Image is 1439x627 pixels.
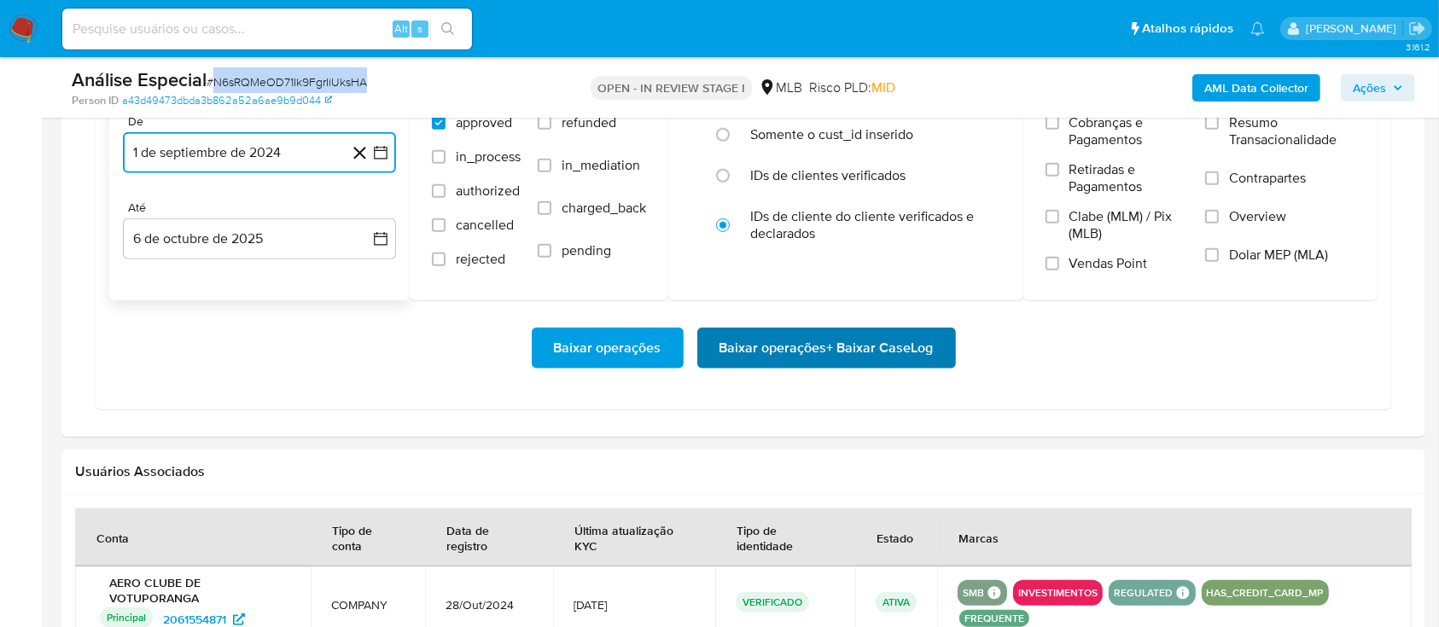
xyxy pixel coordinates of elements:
[591,76,752,100] p: OPEN - IN REVIEW STAGE I
[871,78,895,97] span: MID
[75,463,1412,480] h2: Usuários Associados
[1192,74,1320,102] button: AML Data Collector
[1306,20,1402,37] p: laisa.felismino@mercadolivre.com
[417,20,422,37] span: s
[430,17,465,41] button: search-icon
[1408,20,1426,38] a: Sair
[759,78,802,97] div: MLB
[1341,74,1415,102] button: Ações
[62,18,472,40] input: Pesquise usuários ou casos...
[394,20,408,37] span: Alt
[72,93,119,108] b: Person ID
[207,73,367,90] span: # N6sRQMeOD71Ik9FgrIiUksHA
[1250,21,1265,36] a: Notificações
[1204,74,1308,102] b: AML Data Collector
[1406,40,1430,54] span: 3.161.2
[809,78,895,97] span: Risco PLD:
[72,66,207,93] b: Análise Especial
[122,93,332,108] a: a43d49473dbda3b862a52a6ae9b9d044
[1353,74,1386,102] span: Ações
[1142,20,1233,38] span: Atalhos rápidos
